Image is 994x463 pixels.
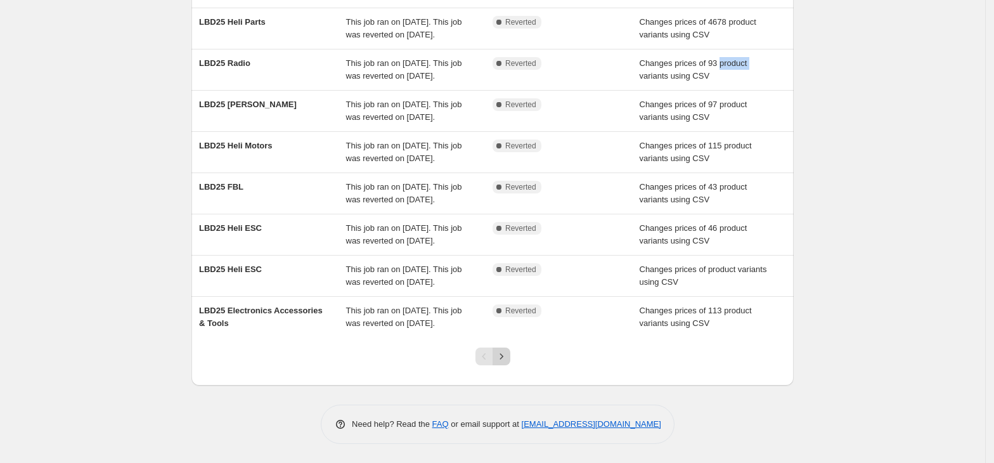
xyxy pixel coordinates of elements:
span: Reverted [505,223,536,233]
span: This job ran on [DATE]. This job was reverted on [DATE]. [346,58,462,81]
span: Changes prices of product variants using CSV [640,264,767,287]
span: This job ran on [DATE]. This job was reverted on [DATE]. [346,17,462,39]
button: Next [493,348,510,365]
span: LBD25 [PERSON_NAME] [199,100,297,109]
span: or email support at [449,419,522,429]
span: Reverted [505,141,536,151]
a: FAQ [432,419,449,429]
span: Reverted [505,306,536,316]
span: Reverted [505,264,536,275]
span: Changes prices of 97 product variants using CSV [640,100,747,122]
span: This job ran on [DATE]. This job was reverted on [DATE]. [346,223,462,245]
span: Reverted [505,17,536,27]
span: Changes prices of 93 product variants using CSV [640,58,747,81]
span: Changes prices of 113 product variants using CSV [640,306,752,328]
span: Changes prices of 46 product variants using CSV [640,223,747,245]
nav: Pagination [475,348,510,365]
span: This job ran on [DATE]. This job was reverted on [DATE]. [346,306,462,328]
span: This job ran on [DATE]. This job was reverted on [DATE]. [346,100,462,122]
span: LBD25 Electronics Accessories & Tools [199,306,323,328]
span: Changes prices of 43 product variants using CSV [640,182,747,204]
span: LBD25 Radio [199,58,250,68]
span: LBD25 Heli Parts [199,17,266,27]
span: Reverted [505,100,536,110]
span: Reverted [505,58,536,68]
span: LBD25 Heli ESC [199,223,262,233]
span: Need help? Read the [352,419,432,429]
span: LBD25 FBL [199,182,243,192]
span: Changes prices of 115 product variants using CSV [640,141,752,163]
a: [EMAIL_ADDRESS][DOMAIN_NAME] [522,419,661,429]
span: This job ran on [DATE]. This job was reverted on [DATE]. [346,182,462,204]
span: LBD25 Heli Motors [199,141,273,150]
span: Changes prices of 4678 product variants using CSV [640,17,756,39]
span: LBD25 Heli ESC [199,264,262,274]
span: This job ran on [DATE]. This job was reverted on [DATE]. [346,141,462,163]
span: Reverted [505,182,536,192]
span: This job ran on [DATE]. This job was reverted on [DATE]. [346,264,462,287]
